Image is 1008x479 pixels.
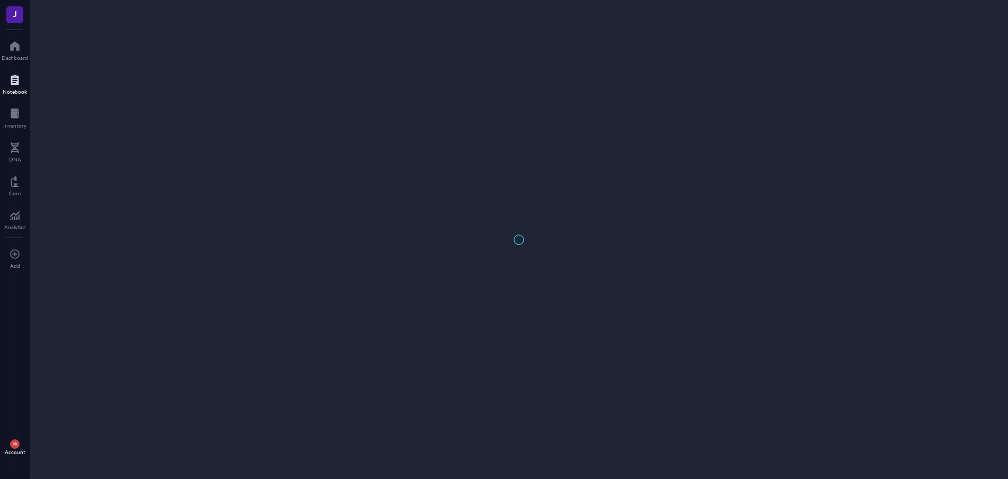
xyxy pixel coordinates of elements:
[9,156,21,162] div: DNA
[3,122,26,129] div: Inventory
[3,105,26,129] a: Inventory
[2,38,28,61] a: Dashboard
[3,71,27,95] a: Notebook
[4,207,25,230] a: Analytics
[9,173,21,196] a: Core
[9,190,21,196] div: Core
[5,449,25,455] div: Account
[12,442,17,446] span: MY
[10,263,20,269] div: Add
[3,88,27,95] div: Notebook
[9,139,21,162] a: DNA
[2,55,28,61] div: Dashboard
[4,224,25,230] div: Analytics
[13,7,17,20] span: J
